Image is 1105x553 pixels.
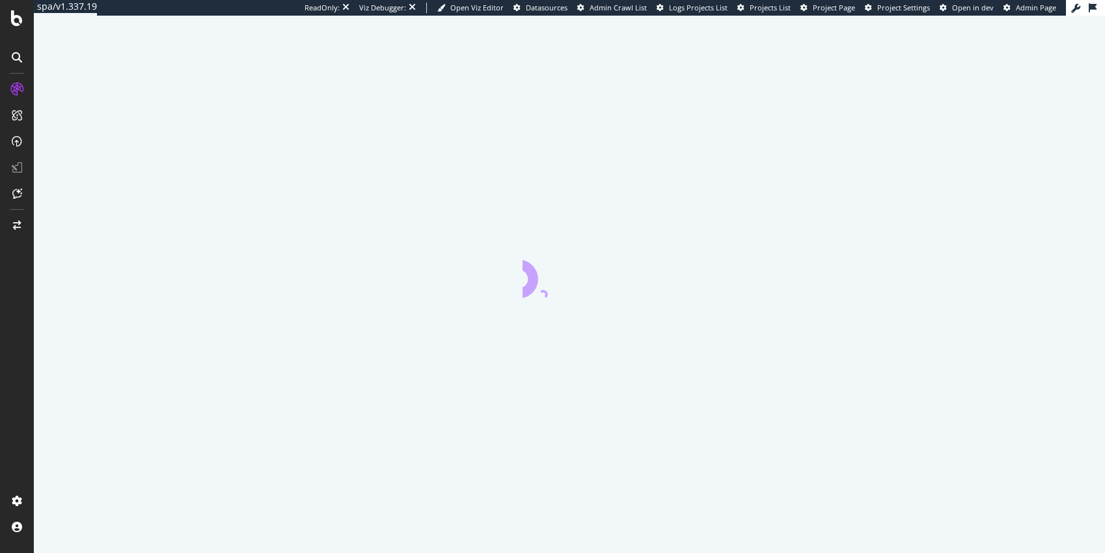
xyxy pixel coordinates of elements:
[523,251,616,298] div: animation
[577,3,647,13] a: Admin Crawl List
[590,3,647,12] span: Admin Crawl List
[513,3,567,13] a: Datasources
[305,3,340,13] div: ReadOnly:
[750,3,791,12] span: Projects List
[669,3,728,12] span: Logs Projects List
[657,3,728,13] a: Logs Projects List
[877,3,930,12] span: Project Settings
[940,3,994,13] a: Open in dev
[813,3,855,12] span: Project Page
[450,3,504,12] span: Open Viz Editor
[865,3,930,13] a: Project Settings
[1016,3,1056,12] span: Admin Page
[359,3,406,13] div: Viz Debugger:
[437,3,504,13] a: Open Viz Editor
[1003,3,1056,13] a: Admin Page
[952,3,994,12] span: Open in dev
[737,3,791,13] a: Projects List
[526,3,567,12] span: Datasources
[800,3,855,13] a: Project Page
